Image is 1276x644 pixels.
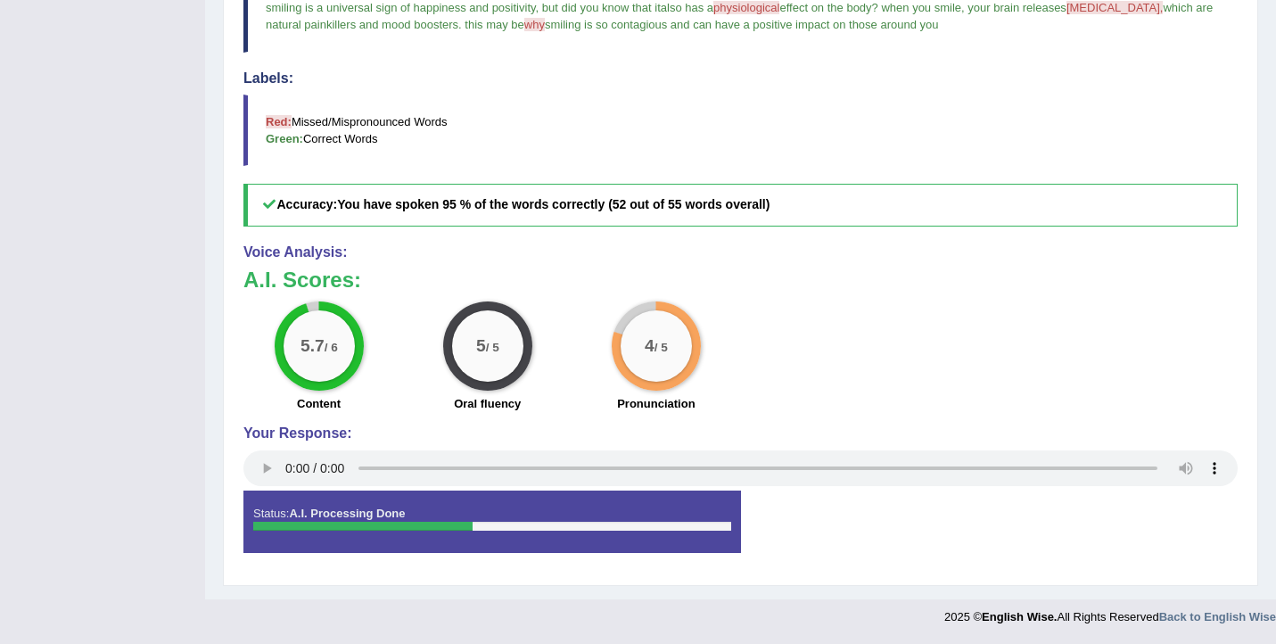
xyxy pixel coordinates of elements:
[617,395,695,412] label: Pronunciation
[486,341,499,354] small: / 5
[243,244,1238,260] h4: Voice Analysis:
[1159,610,1276,623] a: Back to English Wise
[645,336,654,356] big: 4
[661,1,713,14] span: also has a
[982,610,1057,623] strong: English Wise.
[289,507,405,520] strong: A.I. Processing Done
[243,184,1238,226] h5: Accuracy:
[266,132,303,145] b: Green:
[476,336,486,356] big: 5
[872,1,878,14] span: ?
[243,425,1238,442] h4: Your Response:
[881,1,961,14] span: when you smile
[654,341,668,354] small: / 5
[961,1,965,14] span: ,
[465,18,523,31] span: this may be
[243,95,1238,166] blockquote: Missed/Mispronounced Words Correct Words
[967,1,1066,14] span: your brain releases
[297,395,341,412] label: Content
[1066,1,1164,14] span: [MEDICAL_DATA],
[944,599,1276,625] div: 2025 © All Rights Reserved
[266,1,536,14] span: smiling is a universal sign of happiness and positivity
[243,70,1238,87] h4: Labels:
[779,1,871,14] span: effect on the body
[300,336,325,356] big: 5.7
[243,268,361,292] b: A.I. Scores:
[454,395,521,412] label: Oral fluency
[536,1,539,14] span: ,
[524,18,545,31] span: why
[458,18,462,31] span: .
[243,491,741,553] div: Status:
[713,1,779,14] span: physiological
[324,341,337,354] small: / 6
[266,115,292,128] b: Red:
[545,18,939,31] span: smiling is so contagious and can have a positive impact on those around you
[337,197,770,211] b: You have spoken 95 % of the words correctly (52 out of 55 words overall)
[542,1,661,14] span: but did you know that it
